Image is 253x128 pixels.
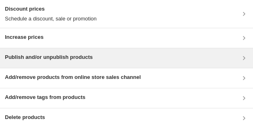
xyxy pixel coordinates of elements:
[5,5,97,13] h3: Discount prices
[5,53,93,61] h3: Publish and/or unpublish products
[5,93,85,101] h3: Add/remove tags from products
[5,73,141,81] h3: Add/remove products from online store sales channel
[5,15,97,23] p: Schedule a discount, sale or promotion
[5,33,44,41] h3: Increase prices
[5,113,45,121] h3: Delete products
